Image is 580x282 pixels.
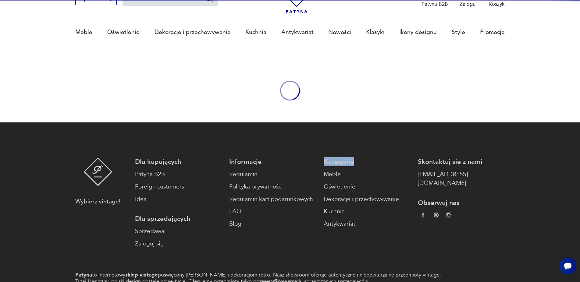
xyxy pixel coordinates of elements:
a: Antykwariat [281,18,314,46]
p: Kategorie [324,157,411,166]
img: Patyna - sklep z meblami i dekoracjami vintage [84,157,112,186]
a: Regulamin kart podarunkowych [229,195,316,204]
a: Dekoracje i przechowywanie [324,195,411,204]
a: Style [452,18,465,46]
a: Polityka prywatności [229,182,316,191]
a: Patyna B2B [135,170,222,179]
a: Blog [229,220,316,228]
a: Meble [324,170,411,179]
p: Koszyk [489,1,505,8]
strong: sklep vintage [125,271,158,278]
a: Zaloguj się [135,239,222,248]
p: Dla sprzedających [135,214,222,223]
a: Sprzedawaj [135,227,222,236]
a: [EMAIL_ADDRESS][DOMAIN_NAME] [418,170,505,188]
a: Foreign customers [135,182,222,191]
p: Zaloguj [460,1,477,8]
a: Klasyki [366,18,385,46]
p: Obserwuj nas [418,199,505,207]
a: Kuchnia [324,207,411,216]
p: Patyna B2B [422,1,448,8]
a: Oświetlenie [324,182,411,191]
p: Dla kupujących [135,157,222,166]
a: Oświetlenie [107,18,140,46]
a: FAQ [229,207,316,216]
a: Kuchnia [245,18,266,46]
a: Idea [135,195,222,204]
a: Antykwariat [324,220,411,228]
a: Dekoracje i przechowywanie [155,18,231,46]
a: Nowości [328,18,351,46]
a: Regulamin [229,170,316,179]
p: Informacje [229,157,316,166]
a: Promocje [480,18,505,46]
p: Wybierz vintage! [75,197,120,206]
a: Ikony designu [399,18,437,46]
strong: Patyna [75,271,92,278]
p: Skontaktuj się z nami [418,157,505,166]
img: c2fd9cf7f39615d9d6839a72ae8e59e5.webp [447,213,451,217]
img: da9060093f698e4c3cedc1453eec5031.webp [421,213,425,217]
a: Meble [75,18,92,46]
iframe: Smartsupp widget button [559,258,576,275]
img: 37d27d81a828e637adc9f9cb2e3d3a8a.webp [434,213,439,217]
